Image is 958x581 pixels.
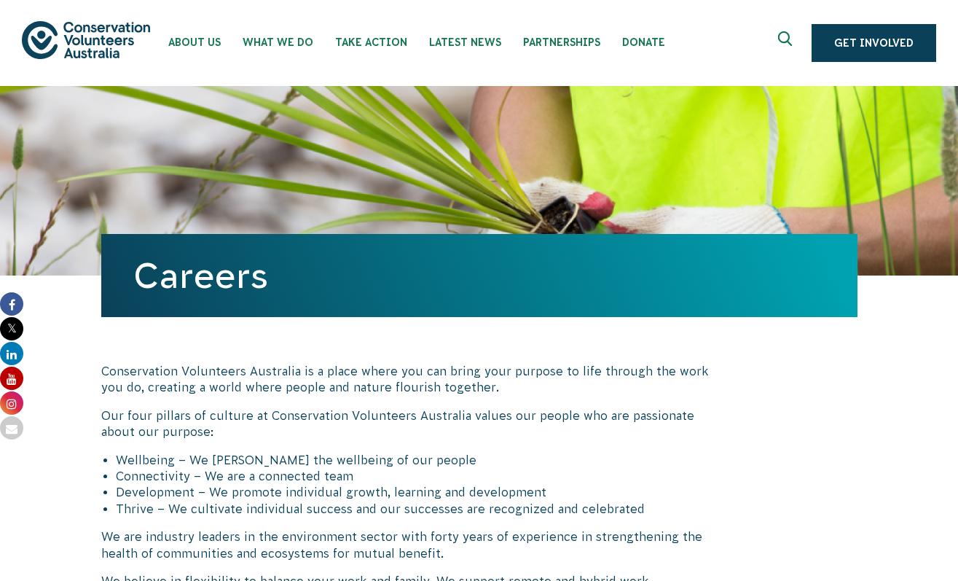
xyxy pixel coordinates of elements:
[769,26,804,61] button: Expand search box Close search box
[116,468,726,484] li: Connectivity – We are a connected team
[523,36,600,48] span: Partnerships
[101,363,726,396] p: Conservation Volunteers Australia is a place where you can bring your purpose to life through the...
[116,501,726,517] li: Thrive – We cultivate individual success and our successes are recognized and celebrated
[243,36,313,48] span: What We Do
[335,36,407,48] span: Take Action
[101,408,726,440] p: Our four pillars of culture at Conservation Volunteers Australia values our people who are passio...
[812,24,936,62] a: Get Involved
[429,36,501,48] span: Latest News
[116,452,726,468] li: Wellbeing – We [PERSON_NAME] the wellbeing of our people
[168,36,221,48] span: About Us
[133,256,825,295] h1: Careers
[622,36,665,48] span: Donate
[101,529,726,561] p: We are industry leaders in the environment sector with forty years of experience in strengthening...
[778,31,796,55] span: Expand search box
[116,484,726,500] li: Development – We promote individual growth, learning and development
[22,21,150,58] img: logo.svg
